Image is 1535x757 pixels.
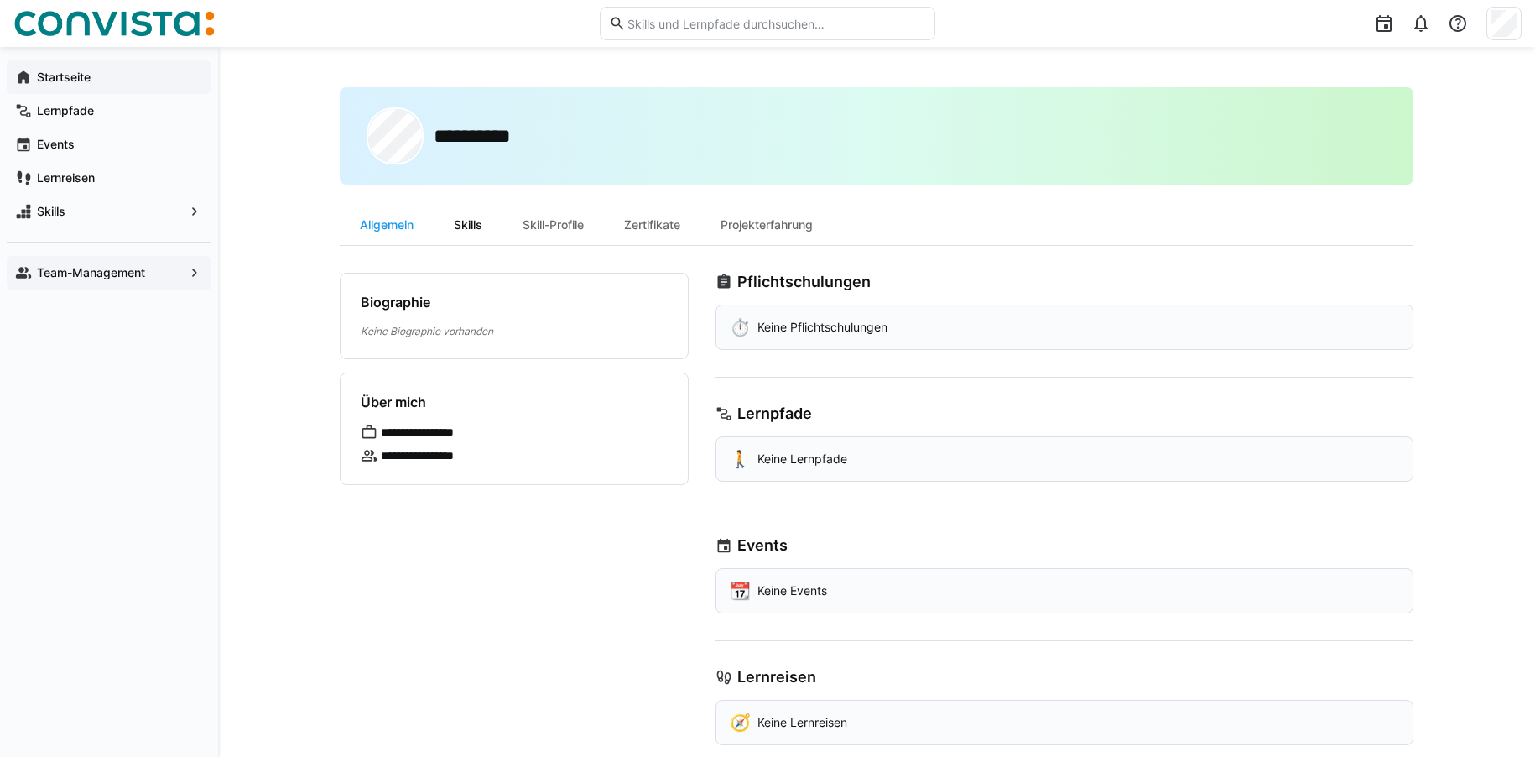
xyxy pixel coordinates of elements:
p: Keine Events [757,582,827,599]
h4: Über mich [361,394,426,410]
div: Skill-Profile [502,205,604,245]
p: Keine Lernpfade [757,451,847,467]
div: 📆 [730,582,751,599]
p: Keine Pflichtschulungen [757,319,887,336]
h4: Biographie [361,294,430,311]
h3: Lernreisen [737,668,816,687]
h3: Lernpfade [737,405,812,423]
div: Skills [434,205,502,245]
h3: Pflichtschulungen [737,273,871,291]
p: Keine Biographie vorhanden [361,324,668,338]
div: 🧭 [730,714,751,731]
div: Zertifikate [604,205,700,245]
div: ⏱️ [730,319,751,336]
p: Keine Lernreisen [757,714,847,731]
div: Allgemein [340,205,434,245]
div: 🚶 [730,451,751,467]
h3: Events [737,536,788,555]
div: Projekterfahrung [700,205,833,245]
input: Skills und Lernpfade durchsuchen… [626,16,926,31]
